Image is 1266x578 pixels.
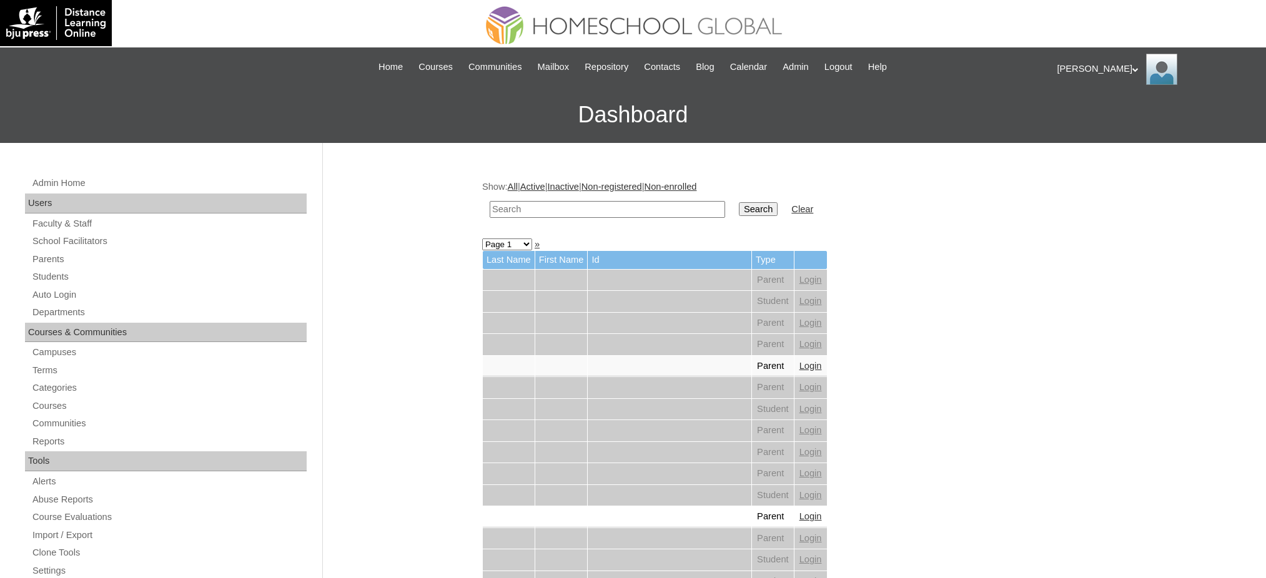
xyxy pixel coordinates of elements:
a: Active [520,182,545,192]
a: Login [799,490,822,500]
span: Repository [585,60,628,74]
span: Calendar [730,60,767,74]
td: Last Name [483,251,535,269]
td: Parent [752,313,794,334]
span: Courses [418,60,453,74]
a: Login [799,339,822,349]
td: Student [752,549,794,571]
a: Communities [462,60,528,74]
td: Parent [752,356,794,377]
td: Parent [752,528,794,549]
td: Parent [752,334,794,355]
a: Faculty & Staff [31,216,307,232]
a: Help [862,60,893,74]
a: Reports [31,434,307,449]
td: Student [752,485,794,506]
a: Clear [791,204,813,214]
input: Search [739,202,778,216]
a: Auto Login [31,287,307,303]
td: Parent [752,463,794,484]
td: Id [588,251,751,269]
a: Campuses [31,345,307,360]
a: Non-registered [581,182,642,192]
a: Login [799,275,822,285]
span: Admin [783,60,809,74]
span: Mailbox [538,60,570,74]
a: Communities [31,416,307,431]
a: Blog [690,60,720,74]
div: Tools [25,451,307,471]
span: Communities [468,60,522,74]
td: Parent [752,420,794,441]
a: Login [799,468,822,478]
td: Parent [752,377,794,398]
td: Parent [752,506,794,527]
a: Login [799,511,822,521]
a: Contacts [638,60,686,74]
a: School Facilitators [31,233,307,249]
a: Inactive [547,182,579,192]
td: First Name [535,251,588,269]
a: Login [799,554,822,564]
td: Parent [752,442,794,463]
h3: Dashboard [6,87,1260,143]
input: Search [490,201,725,218]
a: All [508,182,518,192]
a: Parents [31,252,307,267]
a: Import / Export [31,527,307,543]
a: Admin [776,60,815,74]
div: Show: | | | | [482,180,1100,225]
a: Login [799,318,822,328]
a: Mailbox [532,60,576,74]
a: Login [799,382,822,392]
a: Repository [578,60,635,74]
a: Abuse Reports [31,492,307,507]
a: Courses [31,398,307,414]
a: Students [31,269,307,285]
a: Courses [412,60,459,74]
div: Courses & Communities [25,323,307,343]
span: Contacts [644,60,680,74]
a: Login [799,533,822,543]
a: Login [799,447,822,457]
a: Home [372,60,409,74]
span: Help [868,60,887,74]
td: Student [752,291,794,312]
img: logo-white.png [6,6,106,40]
a: Non-enrolled [645,182,697,192]
a: Logout [818,60,859,74]
a: Login [799,361,822,371]
td: Student [752,399,794,420]
a: Alerts [31,474,307,489]
div: [PERSON_NAME] [1057,54,1254,85]
img: Ariane Ebuen [1146,54,1177,85]
a: Departments [31,305,307,320]
a: Clone Tools [31,545,307,561]
a: Calendar [724,60,773,74]
a: Categories [31,380,307,396]
a: Login [799,425,822,435]
a: Login [799,296,822,306]
div: Users [25,193,307,213]
td: Parent [752,270,794,291]
a: » [535,239,540,249]
a: Course Evaluations [31,509,307,525]
a: Terms [31,363,307,378]
a: Admin Home [31,175,307,191]
a: Login [799,404,822,414]
span: Home [378,60,403,74]
td: Type [752,251,794,269]
span: Logout [824,60,853,74]
span: Blog [696,60,714,74]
